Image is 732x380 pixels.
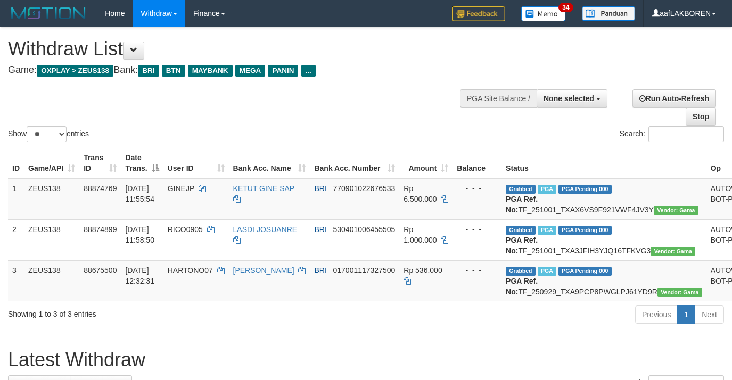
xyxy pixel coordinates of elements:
[457,265,497,276] div: - - -
[79,148,121,178] th: Trans ID: activate to sort column ascending
[457,224,497,235] div: - - -
[677,305,695,324] a: 1
[229,148,310,178] th: Bank Acc. Name: activate to sort column ascending
[651,247,695,256] span: Vendor URL: https://trx31.1velocity.biz
[460,89,537,108] div: PGA Site Balance /
[8,38,478,60] h1: Withdraw List
[8,5,89,21] img: MOTION_logo.png
[538,267,556,276] span: Marked by aaftrukkakada
[301,65,316,77] span: ...
[27,126,67,142] select: Showentries
[501,178,706,220] td: TF_251001_TXAX6VS9F921VWF4JV3Y
[163,148,229,178] th: User ID: activate to sort column ascending
[635,305,678,324] a: Previous
[537,89,607,108] button: None selected
[620,126,724,142] label: Search:
[453,148,501,178] th: Balance
[125,184,154,203] span: [DATE] 11:55:54
[168,184,194,193] span: GINEJP
[24,260,79,301] td: ZEUS138
[84,266,117,275] span: 88675500
[501,219,706,260] td: TF_251001_TXA3JFIH3YJQ16TFKVG3
[233,266,294,275] a: [PERSON_NAME]
[125,266,154,285] span: [DATE] 12:32:31
[268,65,298,77] span: PANIN
[188,65,233,77] span: MAYBANK
[506,236,538,255] b: PGA Ref. No:
[8,178,24,220] td: 1
[8,260,24,301] td: 3
[404,184,437,203] span: Rp 6.500.000
[125,225,154,244] span: [DATE] 11:58:50
[657,288,702,297] span: Vendor URL: https://trx31.1velocity.biz
[538,226,556,235] span: Marked by aafsolysreylen
[235,65,266,77] span: MEGA
[8,126,89,142] label: Show entries
[506,277,538,296] b: PGA Ref. No:
[37,65,113,77] span: OXPLAY > ZEUS138
[8,304,297,319] div: Showing 1 to 3 of 3 entries
[695,305,724,324] a: Next
[506,195,538,214] b: PGA Ref. No:
[168,266,213,275] span: HARTONO07
[8,65,478,76] h4: Game: Bank:
[457,183,497,194] div: - - -
[333,266,395,275] span: Copy 017001117327500 to clipboard
[24,219,79,260] td: ZEUS138
[310,148,399,178] th: Bank Acc. Number: activate to sort column ascending
[8,349,724,370] h1: Latest Withdraw
[506,267,536,276] span: Grabbed
[538,185,556,194] span: Marked by aafsolysreylen
[654,206,698,215] span: Vendor URL: https://trx31.1velocity.biz
[648,126,724,142] input: Search:
[233,184,294,193] a: KETUT GINE SAP
[521,6,566,21] img: Button%20Memo.svg
[314,266,326,275] span: BRI
[162,65,185,77] span: BTN
[8,148,24,178] th: ID
[233,225,298,234] a: LASDI JOSUANRE
[314,225,326,234] span: BRI
[686,108,716,126] a: Stop
[8,219,24,260] td: 2
[506,226,536,235] span: Grabbed
[452,6,505,21] img: Feedback.jpg
[558,267,612,276] span: PGA Pending
[138,65,159,77] span: BRI
[24,178,79,220] td: ZEUS138
[506,185,536,194] span: Grabbed
[558,3,573,12] span: 34
[404,266,442,275] span: Rp 536.000
[558,226,612,235] span: PGA Pending
[501,148,706,178] th: Status
[333,225,395,234] span: Copy 530401006455505 to clipboard
[24,148,79,178] th: Game/API: activate to sort column ascending
[84,184,117,193] span: 88874769
[84,225,117,234] span: 88874899
[399,148,453,178] th: Amount: activate to sort column ascending
[544,94,594,103] span: None selected
[333,184,395,193] span: Copy 770901022676533 to clipboard
[404,225,437,244] span: Rp 1.000.000
[632,89,716,108] a: Run Auto-Refresh
[501,260,706,301] td: TF_250929_TXA9PCP8PWGLPJ61YD9R
[314,184,326,193] span: BRI
[582,6,635,21] img: panduan.png
[558,185,612,194] span: PGA Pending
[168,225,203,234] span: RICO0905
[121,148,163,178] th: Date Trans.: activate to sort column descending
